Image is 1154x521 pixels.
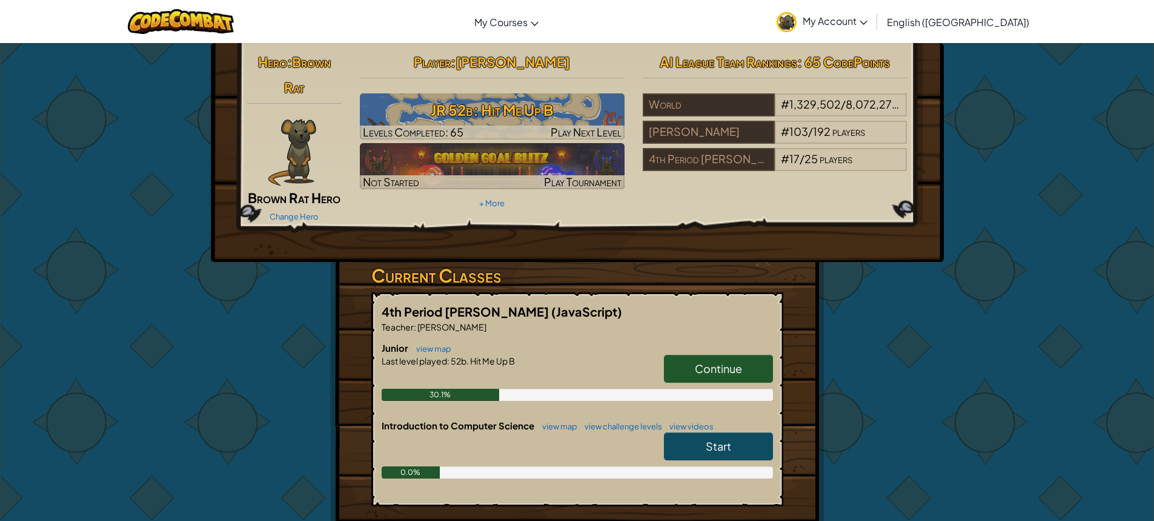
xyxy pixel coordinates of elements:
span: Play Next Level [551,125,622,139]
span: Teacher [382,321,414,332]
img: Golden Goal [360,143,625,189]
span: # [781,97,789,111]
span: / [808,124,813,138]
span: 25 [804,152,818,166]
span: My Account [803,15,867,27]
span: 4th Period [PERSON_NAME] [382,304,551,319]
span: : [414,321,416,332]
a: Change Hero [270,212,319,221]
span: Junior [382,342,410,354]
span: Play Tournament [544,175,622,189]
span: 192 [813,124,831,138]
span: players [900,97,933,111]
span: 8,072,278 [846,97,899,111]
a: Not StartedPlay Tournament [360,143,625,189]
span: players [820,152,852,166]
a: view videos [663,422,714,431]
a: + More [479,198,505,208]
span: Player [414,53,451,70]
img: avatar [777,12,797,32]
a: 4th Period [PERSON_NAME]#17/25players [643,160,907,173]
div: 30.1% [382,389,499,401]
img: CodeCombat logo [128,9,234,34]
a: view map [536,422,577,431]
span: [PERSON_NAME] [416,321,486,332]
span: AI League Team Rankings [660,53,797,70]
span: Last level played [382,355,447,366]
div: [PERSON_NAME] [643,121,775,144]
span: Levels Completed: 65 [363,125,463,139]
span: / [800,152,804,166]
a: view map [410,344,451,354]
span: : [287,53,292,70]
span: 17 [789,152,800,166]
div: 0.0% [382,466,440,479]
span: [PERSON_NAME] [456,53,570,70]
a: view challenge levels [579,422,662,431]
img: MAR09-Rat%20Paper%20Doll.png [268,119,316,186]
span: Introduction to Computer Science [382,420,536,431]
a: English ([GEOGRAPHIC_DATA]) [881,5,1035,38]
span: Continue [695,361,742,375]
a: [PERSON_NAME]#103/192players [643,132,907,146]
span: Brown Rat [284,53,331,96]
span: Brown Rat Hero [248,189,340,206]
span: # [781,124,789,138]
span: 52b. [449,355,469,366]
a: World#1,329,502/8,072,278players [643,105,907,119]
span: # [781,152,789,166]
div: 4th Period [PERSON_NAME] [643,148,775,171]
span: 103 [789,124,808,138]
span: Hit Me Up B [469,355,515,366]
span: Not Started [363,175,419,189]
span: Start [706,439,731,453]
span: My Courses [474,16,528,29]
img: JR 52b: Hit Me Up B [360,93,625,139]
span: : [447,355,449,366]
span: (JavaScript) [551,304,622,319]
span: 1,329,502 [789,97,841,111]
h3: Current Classes [371,262,783,289]
span: players [832,124,865,138]
span: : [451,53,456,70]
a: My Account [771,2,874,41]
span: Hero [258,53,287,70]
span: English ([GEOGRAPHIC_DATA]) [887,16,1029,29]
h3: JR 52b: Hit Me Up B [360,96,625,124]
span: : 65 CodePoints [797,53,890,70]
a: My Courses [468,5,545,38]
div: World [643,93,775,116]
span: / [841,97,846,111]
a: Play Next Level [360,93,625,139]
